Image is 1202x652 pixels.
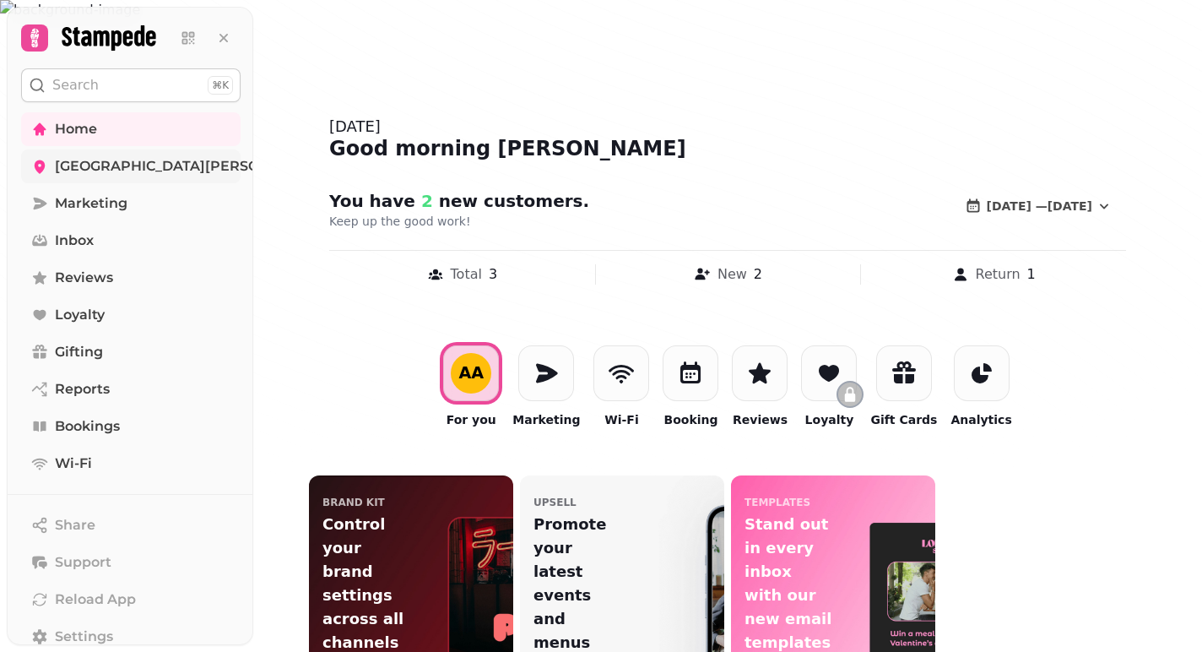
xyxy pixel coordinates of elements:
div: [DATE] [329,115,1126,139]
a: Loyalty [21,298,241,332]
a: Bookings [21,410,241,443]
span: Reload App [55,590,136,610]
span: Reports [55,379,110,399]
span: [GEOGRAPHIC_DATA][PERSON_NAME] [55,156,325,177]
a: Wi-Fi [21,447,241,481]
p: Loyalty [805,411,854,428]
a: Home [21,112,241,146]
button: Support [21,546,241,579]
span: Gifting [55,342,103,362]
a: Marketing [21,187,241,220]
a: Inbox [21,224,241,258]
h2: You have new customer s . [329,189,653,213]
span: [DATE] — [DATE] [987,200,1092,212]
p: Keep up the good work! [329,213,761,230]
p: upsell [533,496,577,509]
button: Share [21,508,241,542]
p: Search [52,75,99,95]
span: Loyalty [55,305,105,325]
p: Analytics [950,411,1011,428]
p: Gift Cards [870,411,937,428]
span: 2 [415,191,433,211]
button: Search⌘K [21,68,241,102]
button: [DATE] —[DATE] [951,189,1126,223]
button: Reload App [21,583,241,617]
span: Reviews [55,268,113,288]
span: Share [55,515,95,535]
span: Wi-Fi [55,454,92,474]
a: Reports [21,372,241,406]
p: Booking [663,411,717,428]
a: Reviews [21,261,241,295]
a: Gifting [21,335,241,369]
p: Marketing [512,411,580,428]
span: Settings [55,627,113,647]
span: Home [55,119,97,139]
a: [GEOGRAPHIC_DATA][PERSON_NAME] [21,149,241,183]
div: ⌘K [208,76,233,95]
span: Bookings [55,416,120,437]
p: Wi-Fi [604,411,638,428]
p: templates [744,496,810,509]
span: Marketing [55,193,127,214]
div: Good morning [PERSON_NAME] [329,135,1126,162]
p: For you [447,411,496,428]
div: A A [458,365,484,381]
span: Inbox [55,231,94,251]
span: Support [55,552,111,573]
p: Brand Kit [322,496,385,509]
p: Reviews [733,411,788,428]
